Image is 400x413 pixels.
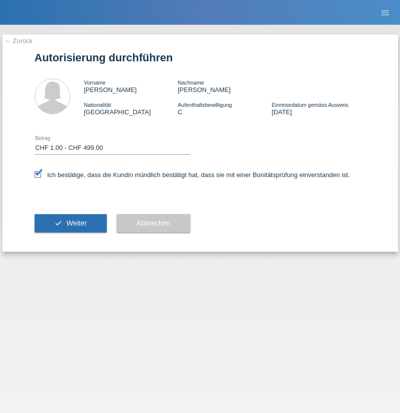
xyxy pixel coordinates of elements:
[271,101,365,116] div: [DATE]
[84,79,178,93] div: [PERSON_NAME]
[136,219,171,227] span: Abbrechen
[35,214,107,233] button: check Weiter
[117,214,190,233] button: Abbrechen
[380,8,390,18] i: menu
[84,102,111,108] span: Nationalität
[375,9,395,15] a: menu
[54,219,62,227] i: check
[35,51,366,64] h1: Autorisierung durchführen
[84,101,178,116] div: [GEOGRAPHIC_DATA]
[178,101,271,116] div: C
[66,219,87,227] span: Weiter
[178,80,204,86] span: Nachname
[84,80,106,86] span: Vorname
[5,37,33,45] a: ← Zurück
[35,171,350,179] label: Ich bestätige, dass die Kundin mündlich bestätigt hat, dass sie mit einer Bonitätsprüfung einvers...
[178,79,271,93] div: [PERSON_NAME]
[271,102,348,108] span: Einreisedatum gemäss Ausweis
[178,102,231,108] span: Aufenthaltsbewilligung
